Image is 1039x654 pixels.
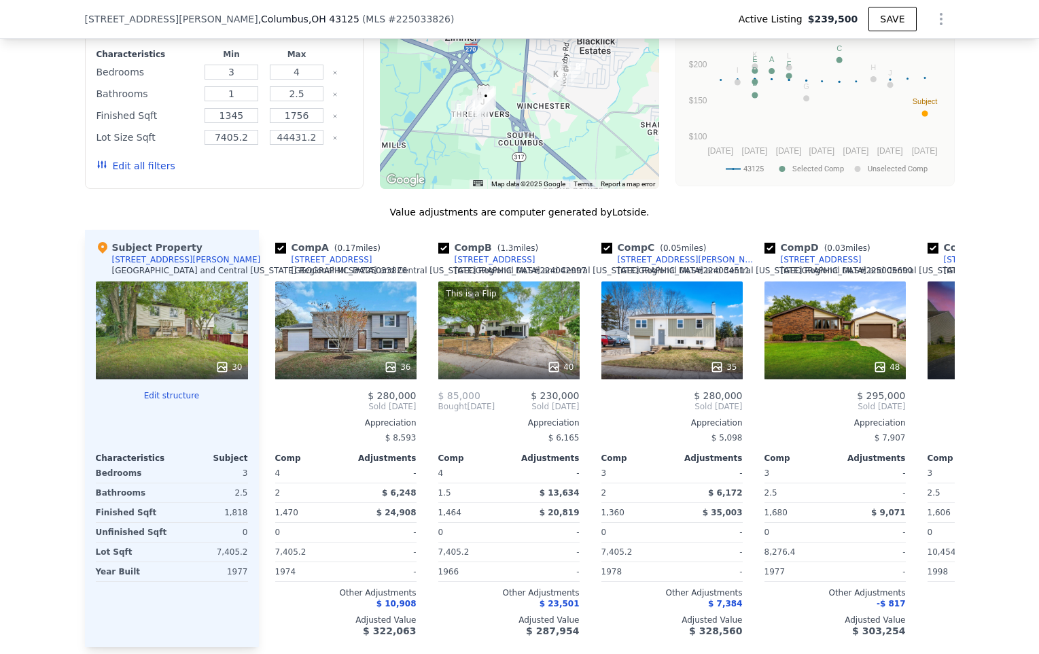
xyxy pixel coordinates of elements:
div: ( ) [362,12,455,26]
div: Appreciation [438,417,580,428]
span: $ 6,165 [548,433,580,443]
div: Adjustments [509,453,580,464]
div: Other Adjustments [275,587,417,598]
span: $ 7,907 [875,433,906,443]
div: [STREET_ADDRESS] [455,254,535,265]
div: [DATE] [438,401,495,412]
span: 0 [928,528,933,537]
text: G [803,82,809,90]
div: Other Adjustments [601,587,743,598]
div: 40 [547,360,574,374]
span: Active Listing [739,12,808,26]
div: 3764 Whetstone Drive [478,89,493,112]
div: Comp C [601,241,712,254]
div: Appreciation [275,417,417,428]
div: 0 [175,523,248,542]
div: [STREET_ADDRESS][PERSON_NAME] [112,254,261,265]
button: Keyboard shortcuts [473,180,482,186]
div: 3836 Three Rivers Drive [468,97,483,120]
div: [GEOGRAPHIC_DATA] and Central [US_STATE] Regional MLS # 225005690 [618,265,913,276]
div: [STREET_ADDRESS] [292,254,372,265]
div: Comp B [438,241,544,254]
span: 0.05 [663,243,682,253]
span: $ 85,000 [438,390,480,401]
button: Edit all filters [96,159,175,173]
text: $150 [688,96,707,105]
span: 7,405.2 [438,547,470,557]
div: 1977 [175,562,248,581]
div: [GEOGRAPHIC_DATA] and Central [US_STATE] Regional MLS # 224034511 [455,265,750,276]
text: A [769,55,774,63]
text: C [837,44,842,52]
span: $ 24,908 [376,508,417,517]
div: 3734 Whetstone Drive [479,86,494,109]
div: 35 [710,360,737,374]
div: Bathrooms [96,84,196,103]
span: 3 [928,468,933,478]
div: Lot Sqft [96,543,169,562]
div: Other Adjustments [764,587,906,598]
span: , OH 43125 [309,14,359,24]
div: 3 [175,464,248,483]
div: - [675,464,743,483]
div: [GEOGRAPHIC_DATA] and Central [US_STATE] Regional MLS # 224042997 [292,265,587,276]
div: Subject Property [96,241,202,254]
span: $ 280,000 [368,390,416,401]
span: Sold [DATE] [601,401,743,412]
div: Unfinished Sqft [96,523,169,542]
a: [STREET_ADDRESS] [275,254,372,265]
text: F [786,60,791,68]
span: MLS [366,14,385,24]
div: 1998 [928,562,996,581]
a: Open this area in Google Maps (opens a new window) [383,171,428,189]
text: D [752,66,757,74]
div: 1.5 [438,483,506,502]
div: Finished Sqft [96,106,196,125]
span: 0.03 [827,243,845,253]
span: $ 328,560 [689,625,742,636]
div: Comp D [764,241,876,254]
div: Subject [172,453,248,464]
div: 2.5 [928,483,996,502]
button: SAVE [868,7,916,31]
div: - [512,464,580,483]
div: Adjustments [346,453,417,464]
span: $ 287,954 [526,625,579,636]
div: 1,818 [175,503,248,522]
button: Clear [332,114,338,119]
text: Unselected Comp [868,165,928,173]
div: - [838,562,906,581]
div: Finished Sqft [96,503,169,522]
span: # 225033826 [388,14,451,24]
div: - [675,543,743,562]
span: 1,680 [764,508,788,517]
svg: A chart. [684,13,946,183]
div: 3994 Walnut Crossing Drive [451,101,466,124]
div: Adjusted Value [601,615,743,625]
span: ( miles) [819,243,876,253]
text: [DATE] [877,146,902,156]
a: Terms (opens in new tab) [574,180,593,188]
div: 2.5 [175,483,248,502]
text: K [752,50,758,58]
text: Subject [912,97,937,105]
div: - [838,523,906,542]
div: 1966 [438,562,506,581]
div: Lot Size Sqft [96,128,196,147]
div: - [512,543,580,562]
span: Sold [DATE] [764,401,906,412]
div: - [349,562,417,581]
a: [STREET_ADDRESS] [438,254,535,265]
div: Characteristics [96,453,172,464]
span: $ 23,501 [540,599,580,608]
div: Bedrooms [96,464,169,483]
text: [DATE] [911,146,937,156]
div: Comp A [275,241,386,254]
div: - [838,483,906,502]
a: Report a map error [601,180,655,188]
span: 1,464 [438,508,461,517]
span: 1,360 [601,508,624,517]
span: $ 322,063 [363,625,416,636]
div: Appreciation [601,417,743,428]
img: Google [383,171,428,189]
